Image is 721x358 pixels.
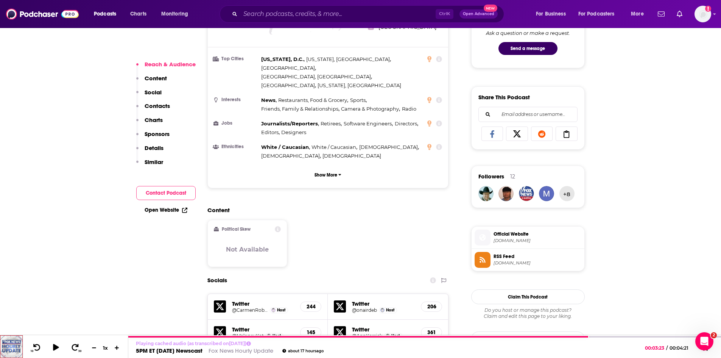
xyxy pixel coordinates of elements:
button: open menu [626,8,653,20]
a: Copy Link [556,127,578,141]
h5: Twitter [352,326,415,333]
h5: Twitter [352,300,415,307]
h2: Content [207,206,443,214]
span: Followers [478,173,504,180]
span: Sports [350,97,366,103]
span: Monitoring [161,9,188,19]
h3: Interests [214,97,258,102]
span: Editors [261,129,279,135]
a: Show notifications dropdown [674,8,685,20]
button: open menu [89,8,126,20]
span: , [261,128,280,137]
p: Details [145,144,164,152]
span: Do you host or manage this podcast? [471,307,585,313]
span: Official Website [494,231,581,238]
h2: Socials [207,273,227,288]
p: Similar [145,158,163,166]
img: FoxNewsRadio [519,186,534,201]
h5: @onairdeb [352,307,377,313]
span: For Podcasters [578,9,615,19]
span: , [344,119,393,128]
p: Charts [145,116,163,124]
span: For Business [536,9,566,19]
a: Open Website [145,207,187,213]
img: themartinranch [478,186,494,201]
button: open menu [156,8,198,20]
a: Podchaser - Follow, Share and Rate Podcasts [6,7,79,21]
h5: 244 [307,303,315,310]
span: , [261,72,372,81]
button: +8 [559,186,575,201]
button: Content [136,75,167,89]
a: Share on Reddit [531,127,553,141]
span: RSS Feed [494,253,581,260]
p: Playing cached audio (as transcribed on [DATE] ) [136,341,324,346]
span: 00:03:23 [645,345,666,351]
button: Open AdvancedNew [459,9,498,19]
a: Share on Facebook [481,127,503,141]
a: @CarmenRobertsTV [232,307,268,313]
span: 10 [31,350,33,353]
span: Host [386,308,394,313]
button: Similar [136,158,163,172]
img: User Profile [695,6,711,22]
a: Show notifications dropdown [655,8,668,20]
a: anthonyP [498,186,514,201]
span: , [261,96,277,105]
h5: 361 [427,329,436,336]
span: [GEOGRAPHIC_DATA] [261,82,315,88]
span: Host [273,333,281,338]
h3: Not Available [226,246,269,253]
span: Host [391,333,400,338]
div: Claim and edit this page to your liking. [471,307,585,319]
a: Charts [125,8,151,20]
span: News [261,97,276,103]
p: Reach & Audience [145,61,196,68]
h5: Twitter [232,300,294,307]
span: Charts [130,9,146,19]
span: Host [277,308,285,313]
span: 00:04:21 [668,345,696,351]
h3: Share This Podcast [478,94,530,101]
span: , [261,119,319,128]
button: Claim This Podcast [471,289,585,304]
span: Software Engineers [344,120,392,127]
span: Restaurants, Food & Grocery [278,97,347,103]
span: Directors [395,120,417,127]
a: @MaloneyKat [232,333,264,339]
div: 12 [510,173,515,180]
span: Radio [402,106,416,112]
span: , [261,81,316,90]
span: More [631,9,644,19]
h5: 206 [427,303,436,310]
span: White / Caucasian [261,144,309,150]
span: 30 [78,350,81,353]
span: Open Advanced [463,12,494,16]
button: Show profile menu [695,6,711,22]
img: Ann Karrick [386,334,390,338]
p: Show More [315,172,337,178]
img: mortzemel [539,186,554,201]
h3: Top Cities [214,56,258,61]
h5: Twitter [232,326,294,333]
a: @AnnKarrick [352,333,382,339]
button: Details [136,144,164,158]
h3: Ethnicities [214,144,258,149]
iframe: Intercom live chat [695,332,713,350]
div: 1 x [99,345,112,351]
span: [DEMOGRAPHIC_DATA] [261,153,320,159]
span: , [395,119,418,128]
p: Content [145,75,167,82]
button: Contacts [136,102,170,116]
span: , [261,105,339,113]
span: feeds.feedburner.com [494,260,581,266]
span: , [311,143,357,152]
span: Friends, Family & Relationships [261,106,338,112]
button: Charts [136,116,163,130]
button: Reach & Audience [136,61,196,75]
